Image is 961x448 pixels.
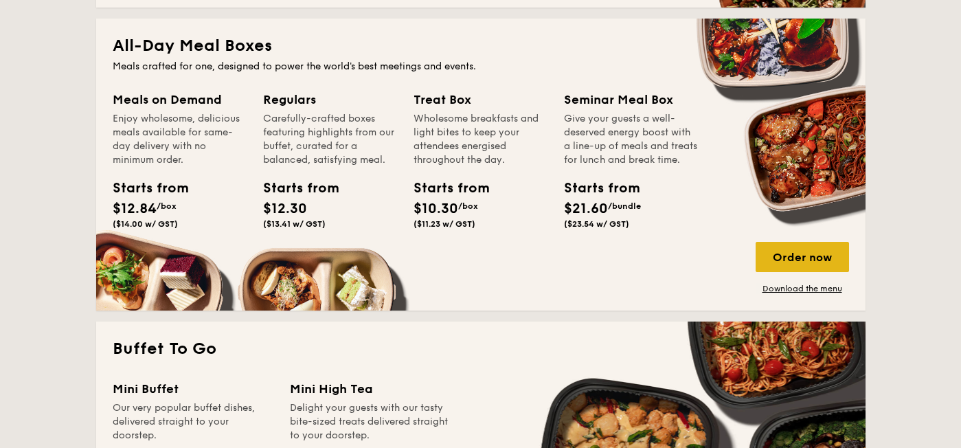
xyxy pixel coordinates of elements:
a: Download the menu [756,283,849,294]
div: Regulars [263,90,397,109]
div: Carefully-crafted boxes featuring highlights from our buffet, curated for a balanced, satisfying ... [263,112,397,167]
div: Mini High Tea [290,379,451,399]
span: $21.60 [564,201,608,217]
div: Starts from [263,178,325,199]
span: $10.30 [414,201,458,217]
div: Seminar Meal Box [564,90,698,109]
div: Mini Buffet [113,379,273,399]
span: /box [157,201,177,211]
span: ($23.54 w/ GST) [564,219,629,229]
span: /box [458,201,478,211]
span: ($13.41 w/ GST) [263,219,326,229]
span: $12.30 [263,201,307,217]
span: $12.84 [113,201,157,217]
div: Delight your guests with our tasty bite-sized treats delivered straight to your doorstep. [290,401,451,443]
h2: Buffet To Go [113,338,849,360]
div: Enjoy wholesome, delicious meals available for same-day delivery with no minimum order. [113,112,247,167]
div: Order now [756,242,849,272]
span: ($14.00 w/ GST) [113,219,178,229]
span: ($11.23 w/ GST) [414,219,475,229]
div: Our very popular buffet dishes, delivered straight to your doorstep. [113,401,273,443]
div: Meals crafted for one, designed to power the world's best meetings and events. [113,60,849,74]
div: Starts from [564,178,626,199]
div: Give your guests a well-deserved energy boost with a line-up of meals and treats for lunch and br... [564,112,698,167]
span: /bundle [608,201,641,211]
div: Starts from [414,178,475,199]
div: Wholesome breakfasts and light bites to keep your attendees energised throughout the day. [414,112,547,167]
div: Treat Box [414,90,547,109]
h2: All-Day Meal Boxes [113,35,849,57]
div: Meals on Demand [113,90,247,109]
div: Starts from [113,178,174,199]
